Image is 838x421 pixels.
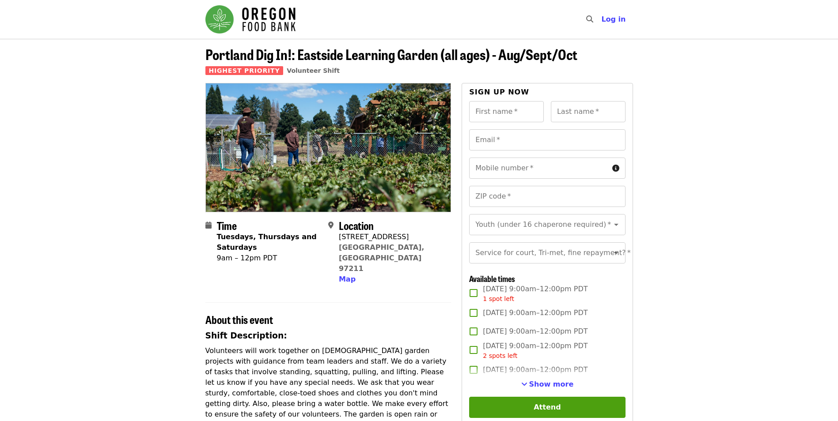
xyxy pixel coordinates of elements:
img: Portland Dig In!: Eastside Learning Garden (all ages) - Aug/Sept/Oct organized by Oregon Food Bank [206,83,451,211]
a: [GEOGRAPHIC_DATA], [GEOGRAPHIC_DATA] 97211 [339,243,425,273]
span: Available times [469,273,515,284]
span: 2 spots left [483,352,517,359]
input: Email [469,129,625,150]
div: 9am – 12pm PDT [217,253,321,263]
input: Last name [551,101,626,122]
span: [DATE] 9:00am–12:00pm PDT [483,284,588,304]
button: Attend [469,397,625,418]
button: Open [610,247,622,259]
strong: Tuesdays, Thursdays and Saturdays [217,233,317,252]
input: Mobile number [469,158,608,179]
span: Location [339,218,374,233]
span: Time [217,218,237,233]
i: calendar icon [205,221,212,229]
span: Log in [601,15,626,23]
button: Map [339,274,356,285]
i: map-marker-alt icon [328,221,334,229]
button: See more timeslots [521,379,574,390]
span: Show more [529,380,574,388]
div: [STREET_ADDRESS] [339,232,444,242]
button: Open [610,218,622,231]
input: First name [469,101,544,122]
button: Log in [594,11,633,28]
span: 1 spot left [483,295,514,302]
i: search icon [586,15,593,23]
span: [DATE] 9:00am–12:00pm PDT [483,365,588,375]
span: [DATE] 9:00am–12:00pm PDT [483,341,588,361]
span: [DATE] 9:00am–12:00pm PDT [483,308,588,318]
a: Volunteer Shift [287,67,340,74]
span: Portland Dig In!: Eastside Learning Garden (all ages) - Aug/Sept/Oct [205,44,577,64]
span: About this event [205,312,273,327]
strong: Shift Description: [205,331,287,340]
span: [DATE] 9:00am–12:00pm PDT [483,326,588,337]
span: Sign up now [469,88,529,96]
span: Map [339,275,356,283]
span: Highest Priority [205,66,284,75]
img: Oregon Food Bank - Home [205,5,296,34]
input: ZIP code [469,186,625,207]
i: circle-info icon [612,164,619,173]
input: Search [599,9,606,30]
